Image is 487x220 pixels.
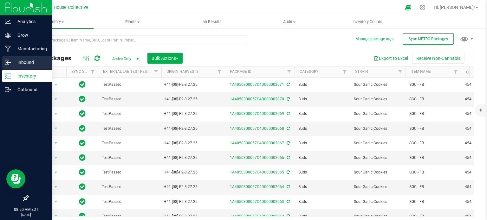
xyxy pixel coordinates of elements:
[451,66,461,77] a: Filter
[409,155,457,161] span: SGC - FB
[52,95,60,104] span: select
[71,69,96,74] a: Sync Status
[5,18,11,25] inline-svg: Analytics
[395,66,406,77] a: Filter
[11,31,49,39] p: Grow
[79,197,86,206] span: In Sync
[102,199,158,205] span: TestPassed
[52,154,60,162] span: select
[147,53,183,64] button: Bulk Actions
[354,213,402,219] span: Sour Garlic Cookies
[79,109,86,118] span: In Sync
[79,80,86,89] span: In Sync
[102,140,158,146] span: TestPassed
[164,111,223,117] div: Value 1: H41-[08]-F2-8.27.25
[298,169,346,175] span: Buds
[52,168,60,177] span: select
[409,199,457,205] span: SGC - FB
[286,141,290,145] span: Sync from Compliance System
[409,37,448,41] span: Sync METRC Packages
[172,15,250,28] a: Lab Results
[298,199,346,205] span: Buds
[230,185,284,189] a: 1A4050300057C4D000002064
[11,86,49,93] p: Outbound
[230,97,284,101] a: 1A4050300057C4D000002070
[298,111,346,117] span: Buds
[79,139,86,148] span: In Sync
[355,69,368,74] a: Strain
[41,5,88,10] span: Arbor House Collective
[214,66,225,77] a: Filter
[409,126,457,132] span: SGC - FB
[102,96,158,102] span: TestPassed
[298,140,346,146] span: Buds
[11,72,49,80] p: Inventory
[401,1,415,14] span: Open Ecommerce Menu
[5,32,11,38] inline-svg: Grow
[230,69,251,74] a: Package ID
[11,18,49,25] p: Analytics
[151,66,161,77] a: Filter
[3,212,49,217] p: [DATE]
[94,15,172,28] a: Plants
[250,15,328,28] a: Audit
[298,184,346,190] span: Buds
[166,69,198,74] a: Origin Harvests
[466,70,473,74] a: Qty
[6,169,25,188] iframe: Resource center
[5,73,11,79] inline-svg: Inventory
[102,126,158,132] span: TestPassed
[230,170,284,174] a: 1A4050300057C4D000002065
[28,35,246,45] input: Search Package ID, Item Name, SKU, Lot or Part Number...
[164,155,223,161] div: Value 1: H41-[08]-F2-8.27.25
[298,155,346,161] span: Buds
[411,69,431,74] a: Item Name
[286,126,290,131] span: Sync from Compliance System
[434,5,475,10] span: Hi, [PERSON_NAME]!
[409,213,457,219] span: SGC - FB
[354,96,402,102] span: Sour Garlic Cookies
[164,199,223,205] div: Value 1: H41-[08]-F2-8.27.25
[3,207,49,212] p: 08:50 AM EDT
[354,155,402,161] span: Sour Garlic Cookies
[355,36,393,42] button: Manage package tags
[354,126,402,132] span: Sour Garlic Cookies
[164,82,223,88] div: Value 1: H41-[08]-F2-8.27.25
[298,126,346,132] span: Buds
[344,19,391,25] span: Inventory Counts
[230,111,284,116] a: 1A4050300057C4D000002069
[409,140,457,146] span: SGC - FB
[403,33,454,45] button: Sync METRC Packages
[298,213,346,219] span: Buds
[230,126,284,131] a: 1A4050300057C4D000002068
[230,214,284,218] a: 1A4050300057C4D000002062
[409,82,457,88] span: SGC - FB
[88,66,98,77] a: Filter
[340,66,350,77] a: Filter
[52,80,60,89] span: select
[412,53,464,64] button: Receive Non-Cannabis
[102,82,158,88] span: TestPassed
[298,96,346,102] span: Buds
[102,169,158,175] span: TestPassed
[230,199,284,204] a: 1A4050300057C4D000002063
[52,197,60,206] span: select
[286,199,290,204] span: Sync from Compliance System
[79,168,86,177] span: In Sync
[52,110,60,118] span: select
[354,111,402,117] span: Sour Garlic Cookies
[102,184,158,190] span: TestPassed
[300,69,318,74] a: Category
[164,213,223,219] div: Value 1: H41-[08]-F2-8.27.25
[79,182,86,191] span: In Sync
[164,140,223,146] div: Value 1: H41-[08]-F2-8.27.25
[328,15,407,28] a: Inventory Counts
[102,213,158,219] span: TestPassed
[102,155,158,161] span: TestPassed
[286,82,290,87] span: Sync from Compliance System
[192,19,230,25] span: Lab Results
[354,82,402,88] span: Sour Garlic Cookies
[230,82,284,87] a: 1A4050300057C4D000002071
[15,19,94,25] span: Inventory
[164,169,223,175] div: Value 1: H41-[08]-F2-8.27.25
